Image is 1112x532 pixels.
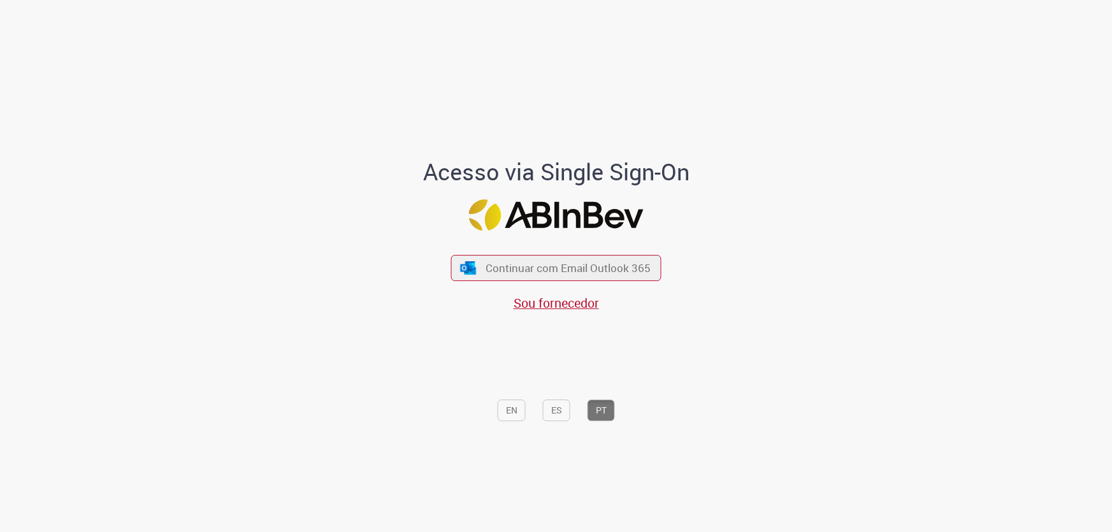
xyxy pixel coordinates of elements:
a: Sou fornecedor [514,294,599,312]
button: ES [543,399,570,421]
img: Logo ABInBev [469,200,644,231]
h1: Acesso via Single Sign-On [379,159,733,185]
img: ícone Azure/Microsoft 360 [459,261,477,275]
button: ícone Azure/Microsoft 360 Continuar com Email Outlook 365 [451,255,661,281]
span: Continuar com Email Outlook 365 [486,261,651,275]
button: EN [498,399,526,421]
button: PT [588,399,615,421]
